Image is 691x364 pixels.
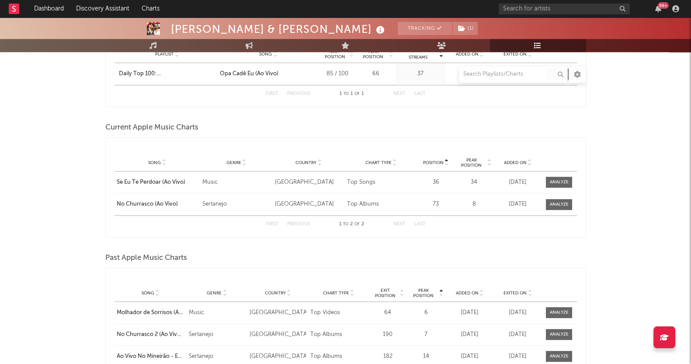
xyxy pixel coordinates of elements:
span: of [354,222,360,226]
a: Daily Top 100: [GEOGRAPHIC_DATA] [119,70,216,78]
div: Top Songs [347,178,415,187]
span: Added On [455,290,478,296]
span: Position [423,160,443,165]
div: [PERSON_NAME] & [PERSON_NAME] [171,22,387,36]
a: No Churrasco (Ao Vivo) [117,200,198,209]
div: Top Videos [310,308,367,317]
button: Tracking [398,22,452,35]
a: No Churrasco 2 (Ao Vivo), Vol. 2 [117,330,184,339]
div: Sertanejo [202,200,270,209]
span: Chart Type [365,160,392,165]
div: [DATE] [448,70,492,78]
button: First [266,222,278,227]
span: Country [265,290,286,296]
span: Peak Position [358,49,388,59]
button: Previous [287,222,310,227]
button: Previous [287,91,310,96]
div: Music [202,178,270,187]
div: [DATE] [496,330,539,339]
span: Peak Position [408,288,438,298]
span: Exited On [503,290,527,296]
div: 6 [408,308,443,317]
span: Country [295,160,316,165]
span: to [343,222,348,226]
span: Song [142,290,154,296]
button: Next [393,91,406,96]
span: Added On [503,160,526,165]
span: Playlist [155,52,174,57]
span: Song [259,52,272,57]
span: Exit Position [321,49,349,59]
div: Music [189,308,245,317]
div: [DATE] [496,352,539,361]
span: Genre [226,160,241,165]
div: Top Albums [310,330,367,339]
span: Past Apple Music Charts [105,253,187,263]
a: Se Eu Te Perdoar (Ao Vivo) [117,178,198,187]
div: [GEOGRAPHIC_DATA] [250,352,306,361]
div: Top Albums [347,200,415,209]
span: Peak Position [456,157,486,168]
span: Estimated Daily Streams [398,48,438,61]
span: Chart Type [323,290,349,296]
div: 36 [419,178,452,187]
div: [DATE] [448,330,491,339]
div: 99 + [658,2,669,9]
button: Last [414,222,426,227]
input: Search Playlists/Charts [458,66,568,83]
div: Top Albums [310,352,367,361]
div: 182 [371,352,404,361]
a: Ao Vivo No Mineirão - EP 1 [117,352,184,361]
span: Exit Position [371,288,399,298]
a: Opa Cadê Eu (Ao Vivo) [220,70,317,78]
div: 1 2 2 [328,219,376,230]
button: Next [393,222,406,227]
div: 14 [408,352,443,361]
span: Added On [456,52,479,57]
div: [DATE] [448,352,491,361]
button: First [266,91,278,96]
div: [GEOGRAPHIC_DATA] [275,178,343,187]
div: 1 1 1 [328,89,376,99]
button: 99+ [655,5,661,12]
input: Search for artists [499,3,630,14]
span: Genre [207,290,222,296]
div: [DATE] [496,178,539,187]
div: [DATE] [448,308,491,317]
div: [DATE] [496,308,539,317]
div: 190 [371,330,404,339]
div: [GEOGRAPHIC_DATA] [250,330,306,339]
button: (1) [453,22,478,35]
div: 64 [371,308,404,317]
a: Molhador de Sorrisos (Ao Vivo em [GEOGRAPHIC_DATA], 2024) [117,308,184,317]
div: [GEOGRAPHIC_DATA] [250,308,306,317]
div: 73 [419,200,452,209]
div: 66 [358,70,393,78]
div: 7 [408,330,443,339]
div: Sertanejo [189,352,245,361]
button: Last [414,91,426,96]
div: 85 / 100 [321,70,354,78]
div: [GEOGRAPHIC_DATA] [275,200,343,209]
div: [DATE] [496,200,539,209]
div: Sertanejo [189,330,245,339]
div: 34 [456,178,491,187]
span: Current Apple Music Charts [105,122,198,133]
div: 37 [398,70,444,78]
span: of [354,92,360,96]
span: to [344,92,349,96]
div: 8 [456,200,491,209]
span: ( 1 ) [452,22,478,35]
span: Song [148,160,161,165]
span: Exited On [503,52,527,57]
